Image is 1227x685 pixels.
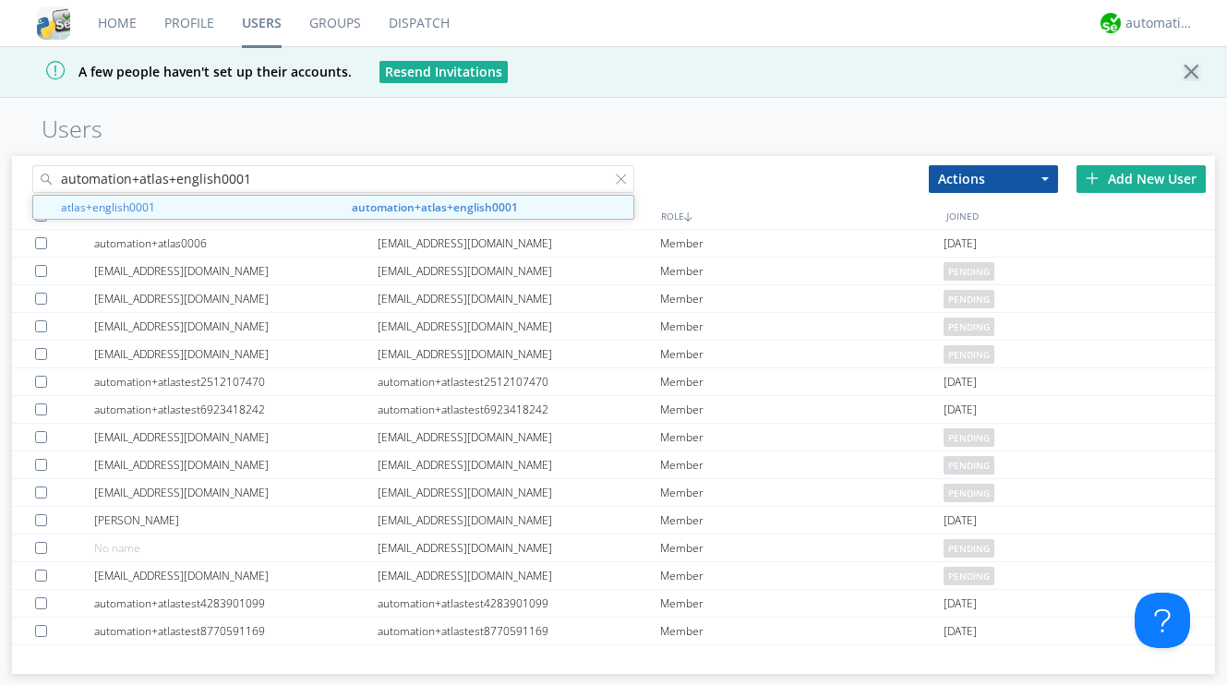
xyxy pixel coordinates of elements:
div: Member [660,618,944,644]
span: [DATE] [944,368,977,396]
div: [EMAIL_ADDRESS][DOMAIN_NAME] [378,313,661,340]
img: cddb5a64eb264b2086981ab96f4c1ba7 [37,6,70,40]
a: automation+atlastest2338860909automation+atlastest2338860909Member[DATE] [12,645,1214,673]
span: pending [944,290,994,308]
strong: automation+atlas+english0001 [352,199,518,215]
a: [EMAIL_ADDRESS][DOMAIN_NAME][EMAIL_ADDRESS][DOMAIN_NAME]Memberpending [12,258,1214,285]
div: Member [660,535,944,561]
div: automation+atlastest4283901099 [378,590,661,617]
span: pending [944,567,994,585]
div: [EMAIL_ADDRESS][DOMAIN_NAME] [94,562,378,589]
a: automation+atlastest4283901099automation+atlastest4283901099Member[DATE] [12,590,1214,618]
div: Member [660,424,944,451]
div: [EMAIL_ADDRESS][DOMAIN_NAME] [378,230,661,257]
a: automation+atlastest8770591169automation+atlastest8770591169Member[DATE] [12,618,1214,645]
div: [EMAIL_ADDRESS][DOMAIN_NAME] [94,341,378,367]
span: pending [944,428,994,447]
div: Member [660,341,944,367]
div: [PERSON_NAME] [94,507,378,534]
a: [EMAIL_ADDRESS][DOMAIN_NAME][EMAIL_ADDRESS][DOMAIN_NAME]Memberpending [12,313,1214,341]
img: plus.svg [1086,172,1099,185]
span: [DATE] [944,618,977,645]
div: automation+atlastest6923418242 [378,396,661,423]
div: JOINED [942,202,1227,229]
span: [DATE] [944,230,977,258]
div: automation+atlastest2512107470 [378,368,661,395]
a: [EMAIL_ADDRESS][DOMAIN_NAME][EMAIL_ADDRESS][DOMAIN_NAME]Memberpending [12,285,1214,313]
button: Resend Invitations [379,61,508,83]
div: [EMAIL_ADDRESS][DOMAIN_NAME] [378,258,661,284]
span: pending [944,456,994,475]
div: automation+atlastest2338860909 [94,645,378,672]
span: [DATE] [944,645,977,673]
a: automation+atlas0006[EMAIL_ADDRESS][DOMAIN_NAME]Member[DATE] [12,230,1214,258]
span: A few people haven't set up their accounts. [14,63,352,80]
div: automation+atlas [1125,14,1195,32]
div: Member [660,230,944,257]
div: [EMAIL_ADDRESS][DOMAIN_NAME] [378,507,661,534]
a: [EMAIL_ADDRESS][DOMAIN_NAME][EMAIL_ADDRESS][DOMAIN_NAME]Memberpending [12,341,1214,368]
span: atlas+english0001 [61,198,338,216]
div: Member [660,368,944,395]
div: [EMAIL_ADDRESS][DOMAIN_NAME] [378,479,661,506]
span: pending [944,539,994,558]
div: Member [660,313,944,340]
div: [EMAIL_ADDRESS][DOMAIN_NAME] [378,562,661,589]
div: Member [660,451,944,478]
div: Member [660,507,944,534]
span: pending [944,318,994,336]
div: automation+atlastest6923418242 [94,396,378,423]
img: d2d01cd9b4174d08988066c6d424eccd [1101,13,1121,33]
span: pending [944,484,994,502]
div: [EMAIL_ADDRESS][DOMAIN_NAME] [378,285,661,312]
button: Actions [929,165,1058,193]
a: [EMAIL_ADDRESS][DOMAIN_NAME][EMAIL_ADDRESS][DOMAIN_NAME]Memberpending [12,479,1214,507]
div: Member [660,645,944,672]
a: [EMAIL_ADDRESS][DOMAIN_NAME][EMAIL_ADDRESS][DOMAIN_NAME]Memberpending [12,424,1214,451]
span: [DATE] [944,590,977,618]
input: Search users [32,165,633,193]
div: [EMAIL_ADDRESS][DOMAIN_NAME] [94,479,378,506]
div: Member [660,590,944,617]
div: automation+atlastest4283901099 [94,590,378,617]
div: ROLE [656,202,942,229]
div: automation+atlastest8770591169 [378,618,661,644]
div: Member [660,396,944,423]
span: No name [94,540,140,556]
div: [EMAIL_ADDRESS][DOMAIN_NAME] [378,424,661,451]
a: [EMAIL_ADDRESS][DOMAIN_NAME][EMAIL_ADDRESS][DOMAIN_NAME]Memberpending [12,562,1214,590]
span: pending [944,262,994,281]
a: automation+atlastest6923418242automation+atlastest6923418242Member[DATE] [12,396,1214,424]
div: Member [660,479,944,506]
div: automation+atlastest2512107470 [94,368,378,395]
div: automation+atlastest2338860909 [378,645,661,672]
div: Member [660,562,944,589]
a: automation+atlastest2512107470automation+atlastest2512107470Member[DATE] [12,368,1214,396]
div: [EMAIL_ADDRESS][DOMAIN_NAME] [94,424,378,451]
div: [EMAIL_ADDRESS][DOMAIN_NAME] [94,285,378,312]
div: [EMAIL_ADDRESS][DOMAIN_NAME] [94,258,378,284]
div: Add New User [1077,165,1206,193]
div: [EMAIL_ADDRESS][DOMAIN_NAME] [378,535,661,561]
div: automation+atlas0006 [94,230,378,257]
span: pending [944,345,994,364]
a: [EMAIL_ADDRESS][DOMAIN_NAME][EMAIL_ADDRESS][DOMAIN_NAME]Memberpending [12,451,1214,479]
div: [EMAIL_ADDRESS][DOMAIN_NAME] [94,313,378,340]
div: Member [660,285,944,312]
div: [EMAIL_ADDRESS][DOMAIN_NAME] [378,341,661,367]
a: No name[EMAIL_ADDRESS][DOMAIN_NAME]Memberpending [12,535,1214,562]
span: [DATE] [944,507,977,535]
iframe: Toggle Customer Support [1135,593,1190,648]
div: automation+atlastest8770591169 [94,618,378,644]
span: [DATE] [944,396,977,424]
div: [EMAIL_ADDRESS][DOMAIN_NAME] [94,451,378,478]
a: [PERSON_NAME][EMAIL_ADDRESS][DOMAIN_NAME]Member[DATE] [12,507,1214,535]
div: Member [660,258,944,284]
div: [EMAIL_ADDRESS][DOMAIN_NAME] [378,451,661,478]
